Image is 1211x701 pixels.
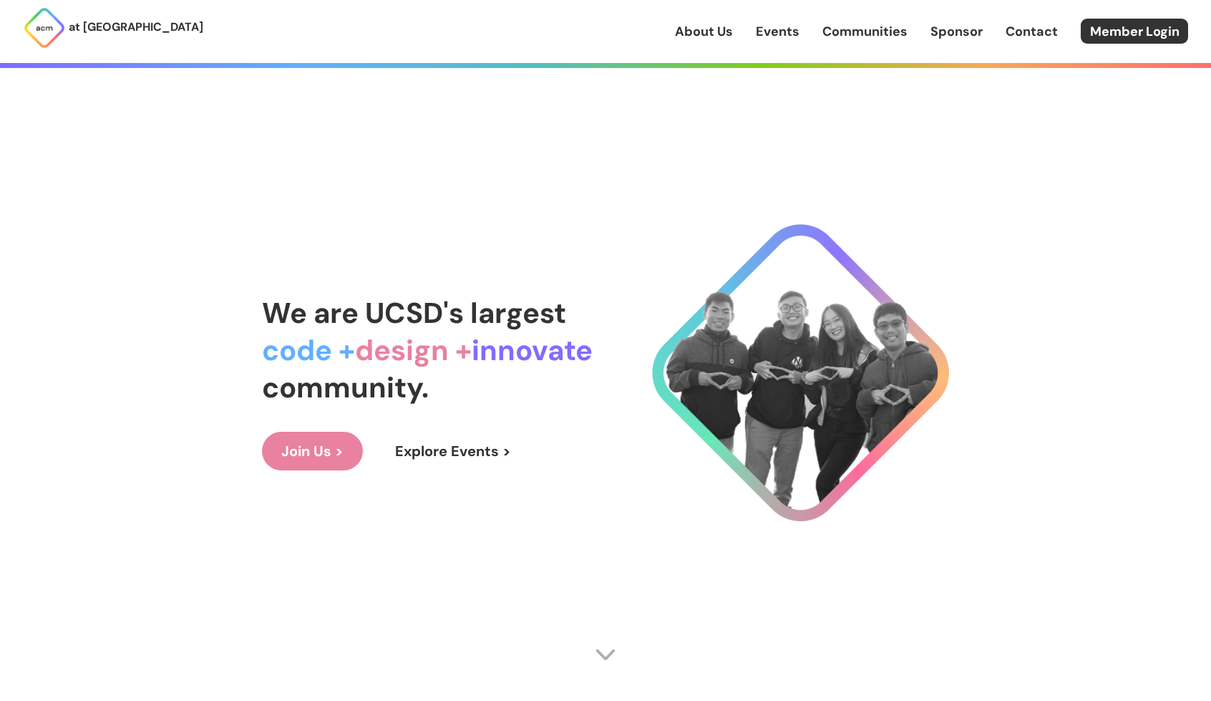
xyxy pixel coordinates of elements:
img: Scroll Arrow [595,644,616,665]
img: Cool Logo [652,224,949,521]
a: Join Us > [262,432,363,470]
span: community. [262,369,429,406]
span: innovate [472,332,593,369]
img: ACM Logo [23,6,66,49]
a: Events [756,22,799,41]
a: Contact [1006,22,1058,41]
a: Member Login [1081,19,1188,44]
span: design + [355,332,472,369]
span: code + [262,332,355,369]
a: Explore Events > [376,432,530,470]
a: About Us [675,22,733,41]
span: We are UCSD's largest [262,294,566,332]
a: at [GEOGRAPHIC_DATA] [23,6,203,49]
a: Communities [822,22,908,41]
p: at [GEOGRAPHIC_DATA] [69,18,203,37]
a: Sponsor [930,22,983,41]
